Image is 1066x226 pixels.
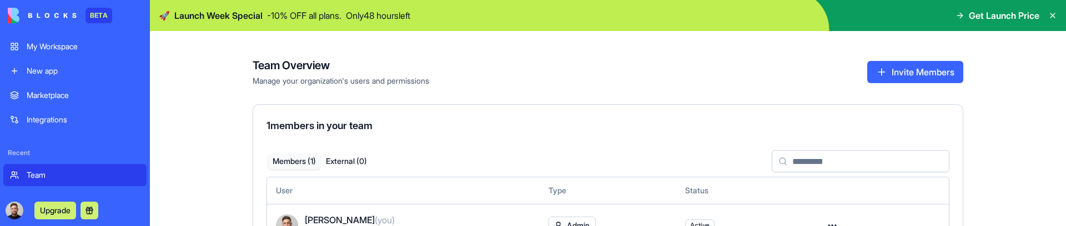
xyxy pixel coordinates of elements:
[3,188,147,210] a: Help
[268,153,320,169] button: Members ( 1 )
[86,8,112,23] div: BETA
[253,75,429,86] span: Manage your organization's users and permissions
[346,9,410,22] p: Only 48 hours left
[27,65,140,76] div: New app
[969,9,1039,22] span: Get Launch Price
[3,109,147,131] a: Integrations
[6,202,23,219] img: ACg8ocLSY_9LyMGSQkXmAg3ph0WdpecxQoDWdp7SjGKBzY7qXDKHY3k=s96-c
[266,120,373,131] span: 1 members in your team
[3,84,147,106] a: Marketplace
[174,9,263,22] span: Launch Week Special
[867,61,963,83] button: Invite Members
[549,185,667,196] div: Type
[253,58,429,73] h4: Team Overview
[320,153,373,169] button: External ( 0 )
[3,35,147,58] a: My Workspace
[267,177,540,204] th: User
[3,60,147,82] a: New app
[27,90,140,101] div: Marketplace
[685,185,804,196] div: Status
[34,202,76,219] button: Upgrade
[3,164,147,186] a: Team
[375,214,395,225] span: (you)
[8,8,77,23] img: logo
[267,9,341,22] p: - 10 % OFF all plans.
[159,9,170,22] span: 🚀
[3,148,147,157] span: Recent
[34,204,76,215] a: Upgrade
[27,41,140,52] div: My Workspace
[27,114,140,125] div: Integrations
[27,169,140,181] div: Team
[8,8,112,23] a: BETA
